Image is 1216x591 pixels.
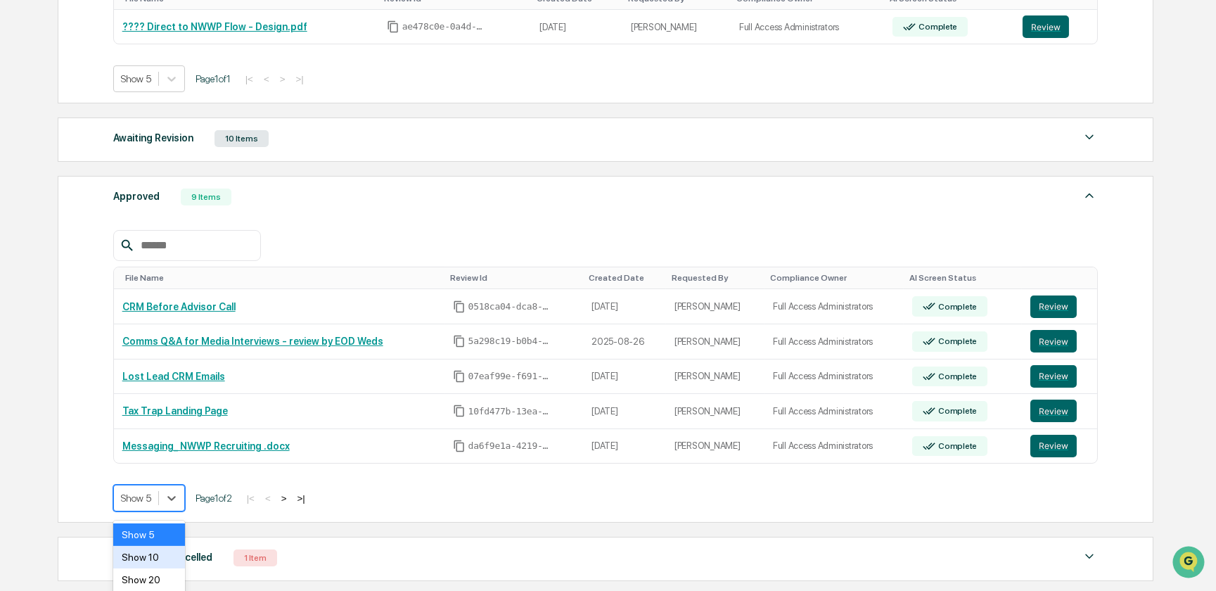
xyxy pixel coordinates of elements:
td: Full Access Administrators [764,360,904,395]
div: Awaiting Revision [113,129,193,147]
div: Toggle SortBy [450,273,578,283]
button: >| [293,493,309,504]
button: Start new chat [239,112,256,129]
td: [DATE] [583,429,666,464]
img: 1746055101610-c473b297-6a78-478c-a979-82029cc54cd1 [14,108,39,133]
img: Jack Rasmussen [14,216,37,239]
button: |< [241,73,257,85]
p: How can we help? [14,30,256,52]
td: 2025-08-26 [583,324,666,360]
div: Show 5 [113,523,185,546]
a: Messaging_ NWWP Recruiting .docx [122,440,290,452]
span: Data Lookup [28,314,89,329]
div: Start new chat [63,108,231,122]
span: 10fd477b-13ea-4d04-aa09-a1c76cc4f82c [468,406,553,417]
td: Full Access Administrators [731,10,884,44]
td: Full Access Administrators [764,324,904,360]
a: Lost Lead CRM Emails [122,371,225,382]
button: > [276,73,290,85]
a: Review [1030,330,1089,352]
span: Pylon [140,349,170,360]
span: Preclearance [28,288,91,302]
td: [DATE] [531,10,622,44]
div: Toggle SortBy [770,273,898,283]
span: [DATE] [124,191,153,203]
a: 🖐️Preclearance [8,282,96,307]
div: 🖐️ [14,289,25,300]
div: 🗄️ [102,289,113,300]
img: caret [1081,129,1098,146]
button: >| [292,73,308,85]
div: Toggle SortBy [909,273,1016,283]
button: Review [1030,365,1077,388]
td: [DATE] [583,360,666,395]
button: < [261,493,275,504]
img: caret [1081,187,1098,204]
img: Jack Rasmussen [14,178,37,201]
div: Past conversations [14,156,94,167]
span: Copy Id [453,405,466,417]
a: ???? Direct to NWWP Flow - Design.pdf [122,21,307,32]
span: Page 1 of 1 [196,73,231,84]
span: 5a298c19-b0b4-4f14-a898-0c075d43b09e [468,336,553,347]
div: Complete [935,302,977,312]
a: CRM Before Advisor Call [122,301,236,312]
button: |< [243,493,259,504]
span: Copy Id [453,370,466,383]
a: 🔎Data Lookup [8,309,94,334]
div: We're available if you need us! [63,122,193,133]
span: da6f9e1a-4219-4e4e-b65c-239f9f1a8151 [468,440,553,452]
td: [DATE] [583,394,666,429]
span: [DATE] [124,229,153,241]
div: Toggle SortBy [125,273,439,283]
button: Review [1030,400,1077,422]
span: [PERSON_NAME] [44,229,114,241]
button: < [260,73,274,85]
button: Review [1030,295,1077,318]
td: Full Access Administrators [764,289,904,324]
td: [PERSON_NAME] [622,10,731,44]
div: Complete [935,441,977,451]
div: Toggle SortBy [672,273,759,283]
span: Copy Id [453,335,466,348]
div: Complete [916,22,957,32]
div: 1 Item [233,549,277,566]
td: [PERSON_NAME] [666,289,764,324]
button: See all [218,153,256,170]
span: 07eaf99e-f691-4635-bec0-b07538373424 [468,371,553,382]
img: 1746055101610-c473b297-6a78-478c-a979-82029cc54cd1 [28,192,39,203]
span: Page 1 of 2 [196,493,232,504]
img: 1746055101610-c473b297-6a78-478c-a979-82029cc54cd1 [28,230,39,241]
div: 🔎 [14,316,25,327]
a: 🗄️Attestations [96,282,180,307]
div: 10 Items [215,130,269,147]
a: Review [1030,400,1089,422]
button: Review [1030,330,1077,352]
div: Approved [113,187,160,205]
div: Toggle SortBy [589,273,660,283]
button: > [277,493,291,504]
img: 8933085812038_c878075ebb4cc5468115_72.jpg [30,108,55,133]
a: Review [1030,435,1089,457]
div: 9 Items [181,189,231,205]
span: Copy Id [453,300,466,313]
span: 0518ca04-dca8-4ae0-a767-ef58864fa02b [468,301,553,312]
div: Complete [935,371,977,381]
a: Comms Q&A for Media Interviews - review by EOD Weds [122,336,383,347]
button: Review [1023,15,1069,38]
span: ae478c0e-0a4d-4479-b16b-62d7dbbc97dc [402,21,487,32]
div: Show 20 [113,568,185,591]
div: Show 10 [113,546,185,568]
td: [PERSON_NAME] [666,324,764,360]
td: Full Access Administrators [764,394,904,429]
div: Complete [935,406,977,416]
span: • [117,191,122,203]
td: [PERSON_NAME] [666,429,764,464]
span: [PERSON_NAME] [44,191,114,203]
span: • [117,229,122,241]
a: Review [1023,15,1089,38]
td: [DATE] [583,289,666,324]
td: [PERSON_NAME] [666,360,764,395]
